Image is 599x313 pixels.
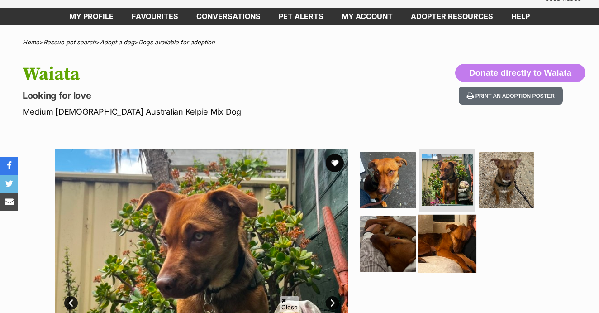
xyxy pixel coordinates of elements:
[455,64,585,82] button: Donate directly to Waiata
[187,8,270,25] a: conversations
[60,8,123,25] a: My profile
[123,8,187,25] a: Favourites
[326,296,339,310] a: Next
[23,39,39,46] a: Home
[333,8,402,25] a: My account
[360,216,416,272] img: Photo of Waiata
[402,8,502,25] a: Adopter resources
[23,89,366,102] p: Looking for love
[360,152,416,208] img: Photo of Waiata
[280,296,299,312] span: Close
[43,39,96,46] a: Rescue pet search
[23,64,366,85] h1: Waiata
[100,39,134,46] a: Adopt a dog
[502,8,539,25] a: Help
[270,8,333,25] a: Pet alerts
[64,296,78,310] a: Prev
[418,215,476,273] img: Photo of Waiata
[422,154,473,206] img: Photo of Waiata
[23,106,366,118] p: Medium [DEMOGRAPHIC_DATA] Australian Kelpie Mix Dog
[326,154,344,172] button: favourite
[138,39,215,46] a: Dogs available for adoption
[479,152,534,208] img: Photo of Waiata
[459,87,563,105] button: Print an adoption poster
